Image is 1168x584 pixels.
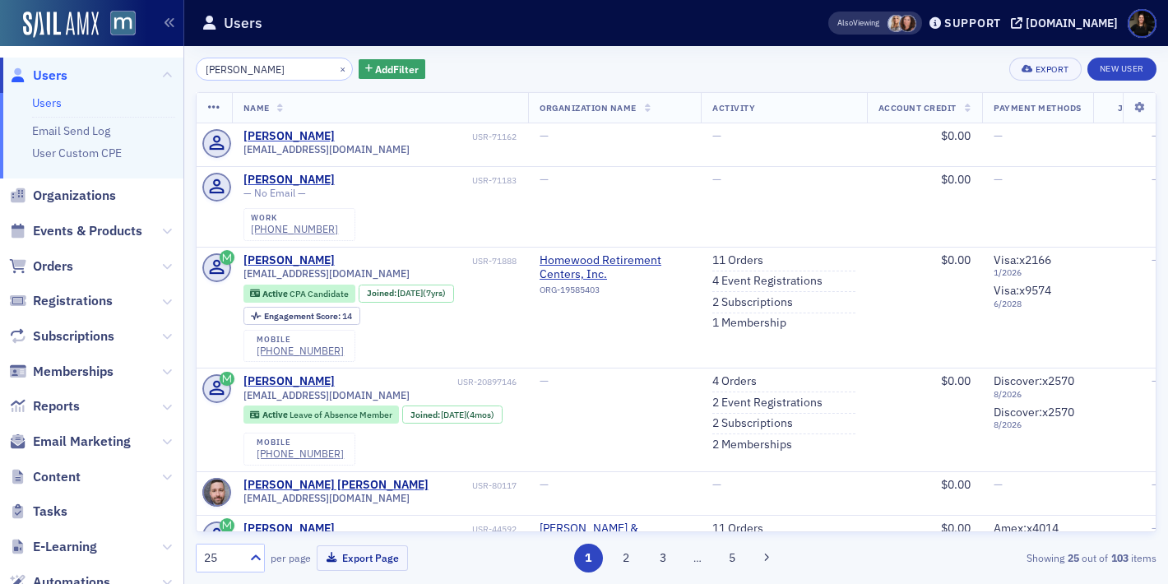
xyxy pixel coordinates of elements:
span: Subscriptions [33,327,114,345]
span: 6 / 2028 [994,299,1082,309]
a: Users [9,67,67,85]
span: Users [33,67,67,85]
a: 2 Subscriptions [712,416,793,431]
div: Joined: 2025-04-14 00:00:00 [402,406,503,424]
a: Active CPA Candidate [250,288,348,299]
a: Memberships [9,363,114,381]
span: E-Learning [33,538,97,556]
a: Events & Products [9,222,142,240]
div: work [251,213,338,223]
span: — [712,128,721,143]
div: [PERSON_NAME] [243,129,335,144]
div: Active: Active: CPA Candidate [243,285,356,303]
span: Discover : x2570 [994,373,1074,388]
span: Visa : x9574 [994,283,1051,298]
span: — [1152,521,1161,535]
span: — [712,477,721,492]
a: Email Send Log [32,123,110,138]
span: [EMAIL_ADDRESS][DOMAIN_NAME] [243,492,410,504]
a: [PERSON_NAME] [243,173,335,188]
button: × [336,61,350,76]
a: [PERSON_NAME] [243,253,335,268]
h1: Users [224,13,262,33]
img: SailAMX [110,11,136,36]
span: 8 / 2026 [994,419,1082,430]
span: Active [262,409,290,420]
span: [DATE] [397,287,423,299]
span: Selby & Poulin, PA [540,521,689,550]
div: USR-20897146 [337,377,517,387]
div: Support [944,16,1001,30]
span: Amex : x4014 [994,521,1059,535]
img: SailAMX [23,12,99,38]
span: Organizations [33,187,116,205]
div: 14 [264,312,352,321]
div: mobile [257,335,344,345]
button: AddFilter [359,59,426,80]
label: per page [271,550,311,565]
span: Tasks [33,503,67,521]
span: Leave of Absence Member [290,409,392,420]
span: Emily Trott [888,15,905,32]
span: Discover : x2570 [994,405,1074,419]
div: ORG-19585403 [540,285,689,301]
span: Viewing [837,17,879,29]
a: Reports [9,397,80,415]
span: Reports [33,397,80,415]
span: Email Marketing [33,433,131,451]
div: mobile [257,438,344,447]
span: 1 / 2026 [994,267,1082,278]
a: Organizations [9,187,116,205]
a: Active Leave of Absence Member [250,410,392,420]
a: 2 Event Registrations [712,396,823,410]
div: [PHONE_NUMBER] [251,223,338,235]
div: Showing out of items [848,550,1156,565]
span: Engagement Score : [264,310,342,322]
span: CPA Candidate [290,288,349,299]
span: Profile [1128,9,1156,38]
div: USR-71162 [337,132,517,142]
a: Content [9,468,81,486]
a: New User [1087,58,1156,81]
a: 2 Memberships [712,438,792,452]
a: Email Marketing [9,433,131,451]
span: Account Credit [878,102,957,114]
div: [PHONE_NUMBER] [257,345,344,357]
a: Registrations [9,292,113,310]
button: 1 [574,544,603,572]
div: USR-71888 [337,256,517,267]
div: (7yrs) [397,288,446,299]
div: Export [1036,65,1069,74]
span: Job Type [1118,102,1161,114]
span: Organization Name [540,102,637,114]
span: — [1152,253,1161,267]
a: 2 Subscriptions [712,295,793,310]
a: 4 Event Registrations [712,274,823,289]
a: [PHONE_NUMBER] [257,447,344,460]
span: Events & Products [33,222,142,240]
div: [DOMAIN_NAME] [1026,16,1118,30]
button: Export [1009,58,1081,81]
a: 4 Orders [712,374,757,389]
span: — [1152,373,1161,388]
span: … [686,550,709,565]
span: $0.00 [941,521,971,535]
div: Also [837,17,853,28]
span: Joined : [410,410,442,420]
button: 5 [718,544,747,572]
button: 2 [611,544,640,572]
span: — [994,128,1003,143]
a: 11 Orders [712,521,763,536]
a: Subscriptions [9,327,114,345]
a: View Homepage [99,11,136,39]
span: — [994,477,1003,492]
span: $0.00 [941,253,971,267]
span: — No Email — [243,187,306,199]
a: [PERSON_NAME] [PERSON_NAME] [243,478,429,493]
span: — [540,477,549,492]
span: — [994,172,1003,187]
